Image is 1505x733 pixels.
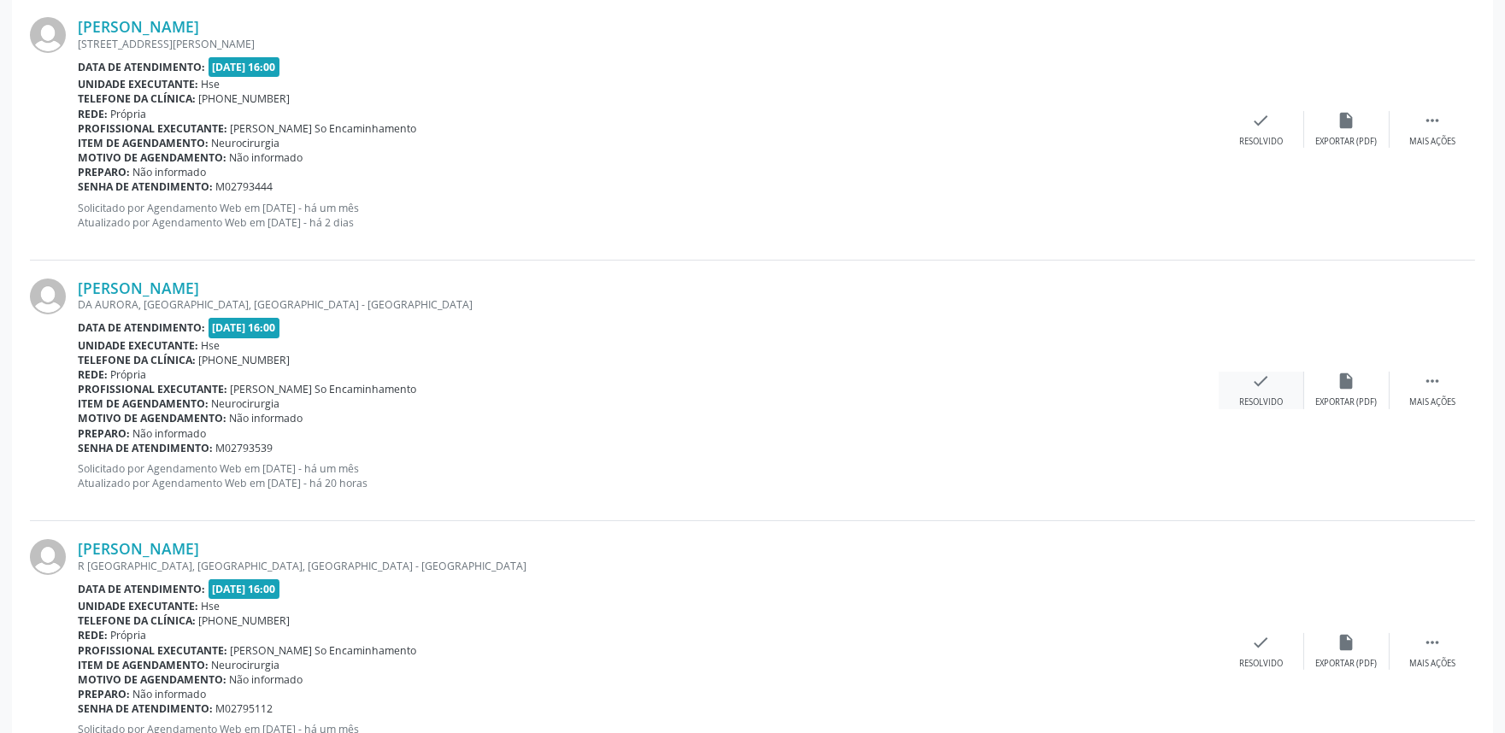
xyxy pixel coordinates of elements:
[78,539,199,558] a: [PERSON_NAME]
[216,441,273,455] span: M02793539
[1252,111,1271,130] i: check
[209,318,280,337] span: [DATE] 16:00
[78,297,1219,312] div: DA AURORA, [GEOGRAPHIC_DATA], [GEOGRAPHIC_DATA] - [GEOGRAPHIC_DATA]
[212,136,280,150] span: Neurocirurgia
[78,121,227,136] b: Profissional executante:
[216,179,273,194] span: M02793444
[1316,396,1378,408] div: Exportar (PDF)
[202,599,220,613] span: Hse
[202,338,220,353] span: Hse
[78,37,1219,51] div: [STREET_ADDRESS][PERSON_NAME]
[202,77,220,91] span: Hse
[78,382,227,396] b: Profissional executante:
[78,279,199,297] a: [PERSON_NAME]
[1252,633,1271,652] i: check
[212,396,280,411] span: Neurocirurgia
[78,136,209,150] b: Item de agendamento:
[78,60,205,74] b: Data de atendimento:
[1337,633,1356,652] i: insert_drive_file
[78,599,198,613] b: Unidade executante:
[78,582,205,596] b: Data de atendimento:
[111,107,147,121] span: Própria
[199,353,291,367] span: [PHONE_NUMBER]
[1252,372,1271,390] i: check
[230,150,303,165] span: Não informado
[78,165,130,179] b: Preparo:
[1423,372,1442,390] i: 
[78,701,213,716] b: Senha de atendimento:
[111,628,147,642] span: Própria
[1316,658,1378,670] div: Exportar (PDF)
[78,107,108,121] b: Rede:
[78,367,108,382] b: Rede:
[216,701,273,716] span: M02795112
[1239,136,1283,148] div: Resolvido
[1409,658,1455,670] div: Mais ações
[30,17,66,53] img: img
[1337,111,1356,130] i: insert_drive_file
[212,658,280,672] span: Neurocirurgia
[231,643,417,658] span: [PERSON_NAME] So Encaminhamento
[78,353,196,367] b: Telefone da clínica:
[78,559,1219,573] div: R [GEOGRAPHIC_DATA], [GEOGRAPHIC_DATA], [GEOGRAPHIC_DATA] - [GEOGRAPHIC_DATA]
[1316,136,1378,148] div: Exportar (PDF)
[231,121,417,136] span: [PERSON_NAME] So Encaminhamento
[78,628,108,642] b: Rede:
[231,382,417,396] span: [PERSON_NAME] So Encaminhamento
[78,179,213,194] b: Senha de atendimento:
[78,643,227,658] b: Profissional executante:
[30,279,66,314] img: img
[1239,396,1283,408] div: Resolvido
[78,672,226,687] b: Motivo de agendamento:
[133,687,207,701] span: Não informado
[78,91,196,106] b: Telefone da clínica:
[78,77,198,91] b: Unidade executante:
[78,658,209,672] b: Item de agendamento:
[199,91,291,106] span: [PHONE_NUMBER]
[78,320,205,335] b: Data de atendimento:
[1409,396,1455,408] div: Mais ações
[1239,658,1283,670] div: Resolvido
[78,461,1219,490] p: Solicitado por Agendamento Web em [DATE] - há um mês Atualizado por Agendamento Web em [DATE] - h...
[78,150,226,165] b: Motivo de agendamento:
[78,201,1219,230] p: Solicitado por Agendamento Web em [DATE] - há um mês Atualizado por Agendamento Web em [DATE] - h...
[78,17,199,36] a: [PERSON_NAME]
[1423,111,1442,130] i: 
[78,426,130,441] b: Preparo:
[133,426,207,441] span: Não informado
[78,613,196,628] b: Telefone da clínica:
[78,687,130,701] b: Preparo:
[209,57,280,77] span: [DATE] 16:00
[1423,633,1442,652] i: 
[30,539,66,575] img: img
[199,613,291,628] span: [PHONE_NUMBER]
[78,441,213,455] b: Senha de atendimento:
[78,338,198,353] b: Unidade executante:
[133,165,207,179] span: Não informado
[111,367,147,382] span: Própria
[78,396,209,411] b: Item de agendamento:
[230,672,303,687] span: Não informado
[230,411,303,425] span: Não informado
[78,411,226,425] b: Motivo de agendamento:
[1337,372,1356,390] i: insert_drive_file
[1409,136,1455,148] div: Mais ações
[209,579,280,599] span: [DATE] 16:00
